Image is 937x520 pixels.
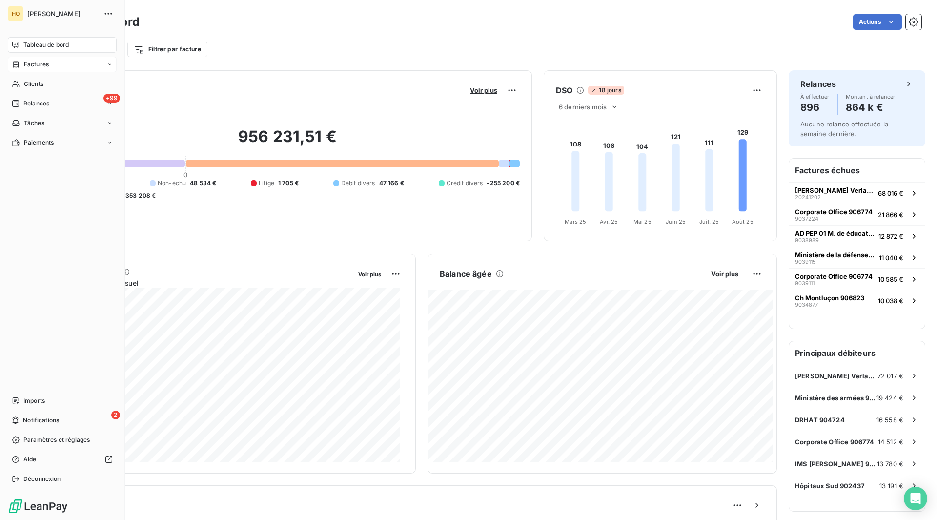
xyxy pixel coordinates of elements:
div: Open Intercom Messenger [904,487,927,510]
button: Voir plus [355,270,384,278]
span: [PERSON_NAME] Verlag Gmbh 907056 [795,372,877,380]
span: 9039111 [795,280,815,286]
span: Corporate Office 906774 [795,438,874,446]
span: Aucune relance effectuée la semaine dernière. [800,120,888,138]
a: Paramètres et réglages [8,432,117,448]
a: Imports [8,393,117,409]
span: 6 derniers mois [559,103,607,111]
span: 16 558 € [876,416,903,424]
span: -353 208 € [122,191,156,200]
span: À effectuer [800,94,830,100]
span: Litige [259,179,274,187]
span: 2 [111,411,120,419]
span: AD PEP 01 M. de éducation 9114 [795,229,875,237]
span: Paramètres et réglages [23,436,90,444]
h6: Relances [800,78,836,90]
a: Aide [8,452,117,467]
h2: 956 231,51 € [55,127,520,156]
tspan: Mars 25 [565,218,586,225]
span: Imports [23,396,45,405]
button: Ministère de la défense 908489903911511 040 € [789,247,925,268]
span: [PERSON_NAME] Verlag Gmbh 907056 [795,187,874,194]
span: Voir plus [711,270,738,278]
span: [PERSON_NAME] [27,10,98,18]
button: AD PEP 01 M. de éducation 9114903898912 872 € [789,225,925,247]
span: Crédit divers [447,179,483,187]
h6: Factures échues [789,159,925,182]
span: Chiffre d'affaires mensuel [55,278,351,288]
span: Non-échu [158,179,186,187]
a: Tableau de bord [8,37,117,53]
h4: 864 k € [846,100,896,115]
span: Corporate Office 906774 [795,272,873,280]
span: 1 705 € [278,179,299,187]
span: DRHAT 904724 [795,416,845,424]
a: Factures [8,57,117,72]
tspan: Avr. 25 [600,218,618,225]
span: Paiements [24,138,54,147]
span: Aide [23,455,37,464]
span: Voir plus [358,271,381,278]
span: 19 424 € [876,394,903,402]
span: 12 872 € [878,232,903,240]
span: Relances [23,99,49,108]
tspan: Août 25 [732,218,754,225]
span: 10 585 € [878,275,903,283]
span: 9034877 [795,302,818,308]
a: +99Relances [8,96,117,111]
button: Corporate Office 906774903911110 585 € [789,268,925,290]
span: 13 780 € [877,460,903,468]
span: 20241202 [795,194,821,200]
span: 9039115 [795,259,816,265]
span: 18 jours [588,86,624,95]
a: Tâches [8,115,117,131]
span: 14 512 € [878,438,903,446]
span: Tâches [24,119,44,127]
button: Voir plus [708,270,741,278]
span: Déconnexion [23,475,61,483]
span: Ch Montluçon 906823 [795,294,864,302]
span: Corporate Office 906774 [795,208,873,216]
h6: Principaux débiteurs [789,341,925,365]
h6: Balance âgée [440,268,492,280]
span: +99 [103,94,120,103]
span: 72 017 € [877,372,903,380]
button: Corporate Office 906774903722421 866 € [789,204,925,225]
button: Filtrer par facture [127,42,207,57]
span: Ministère des armées 902110 [795,394,876,402]
span: 48 534 € [190,179,216,187]
span: 10 038 € [878,297,903,305]
span: IMS [PERSON_NAME] 902913 [795,460,877,468]
button: Actions [853,14,902,30]
span: Factures [24,60,49,69]
tspan: Juin 25 [666,218,686,225]
span: Montant à relancer [846,94,896,100]
span: Clients [24,80,43,88]
span: Voir plus [470,86,497,94]
span: 9038989 [795,237,819,243]
span: 0 [183,171,187,179]
span: 21 866 € [878,211,903,219]
button: Voir plus [467,86,500,95]
span: Débit divers [341,179,375,187]
h4: 896 [800,100,830,115]
a: Paiements [8,135,117,150]
span: 47 166 € [379,179,404,187]
span: Notifications [23,416,59,425]
span: 11 040 € [879,254,903,262]
span: 13 191 € [879,482,903,490]
button: [PERSON_NAME] Verlag Gmbh 9070562024120268 016 € [789,182,925,204]
span: -255 200 € [487,179,520,187]
span: 68 016 € [878,189,903,197]
tspan: Juil. 25 [699,218,719,225]
tspan: Mai 25 [633,218,652,225]
span: Ministère de la défense 908489 [795,251,875,259]
span: 9037224 [795,216,818,222]
div: HO [8,6,23,21]
img: Logo LeanPay [8,499,68,514]
span: Hôpitaux Sud 902437 [795,482,865,490]
button: Ch Montluçon 906823903487710 038 € [789,290,925,311]
span: Tableau de bord [23,41,69,49]
h6: DSO [556,84,572,96]
a: Clients [8,76,117,92]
